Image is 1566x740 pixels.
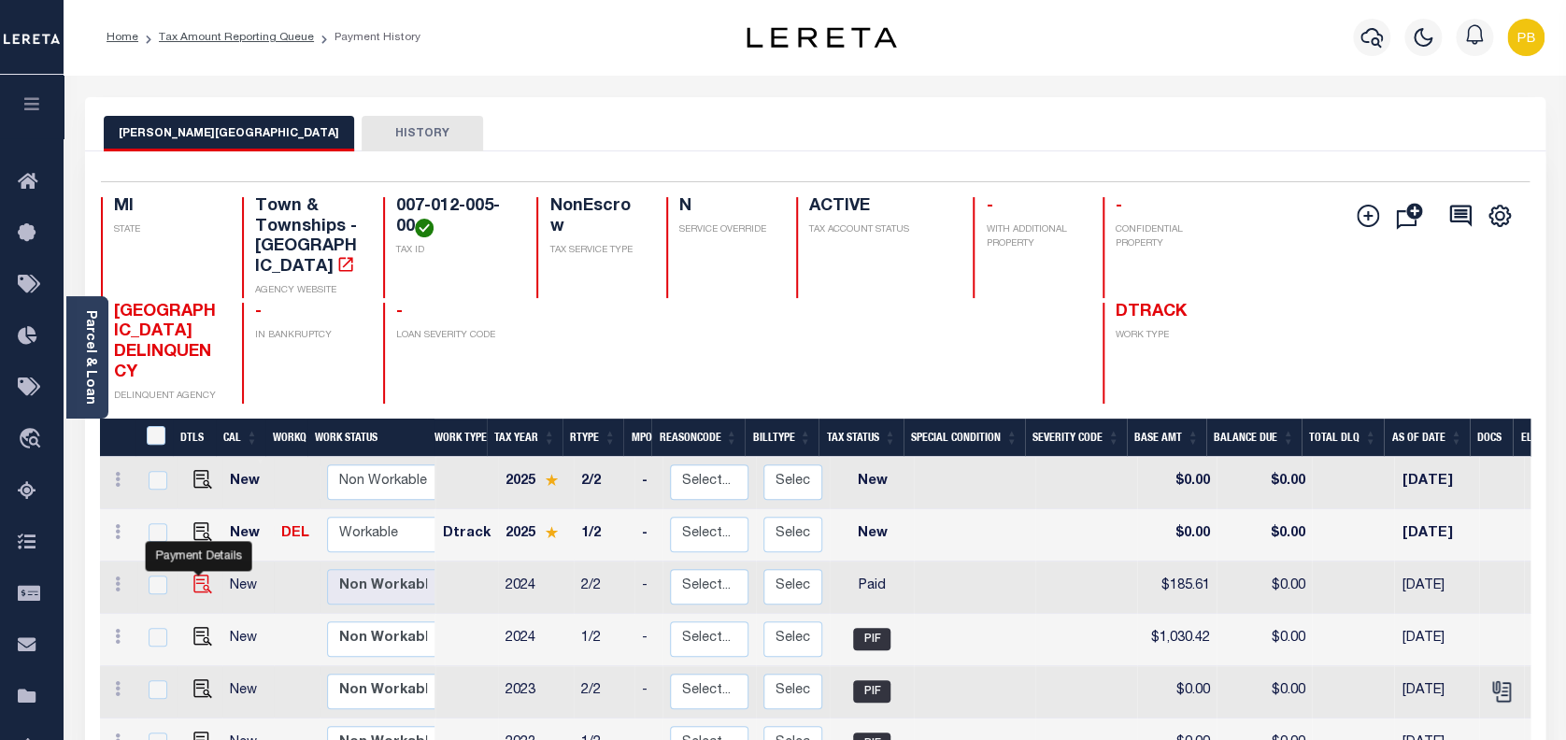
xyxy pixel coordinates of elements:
[549,244,644,258] p: TAX SERVICE TYPE
[574,562,634,614] td: 2/2
[574,614,634,666] td: 1/2
[222,614,274,666] td: New
[396,244,514,258] p: TAX ID
[1116,329,1221,343] p: WORK TYPE
[498,509,574,562] td: 2025
[1116,198,1122,215] span: -
[1217,666,1312,719] td: $0.00
[396,197,514,237] h4: 007-012-005-00
[146,541,252,571] div: Payment Details
[1116,304,1187,320] span: DTRACK
[427,419,487,457] th: Work Type
[498,614,574,666] td: 2024
[487,419,562,457] th: Tax Year: activate to sort column ascending
[396,304,403,320] span: -
[255,284,361,298] p: AGENCY WEBSITE
[1116,223,1221,251] p: CONFIDENTIAL PROPERTY
[830,457,914,509] td: New
[222,666,274,719] td: New
[1137,666,1217,719] td: $0.00
[634,666,662,719] td: -
[904,419,1025,457] th: Special Condition: activate to sort column ascending
[1217,614,1312,666] td: $0.00
[114,223,220,237] p: STATE
[281,527,309,540] a: DEL
[1137,614,1217,666] td: $1,030.42
[634,509,662,562] td: -
[222,457,274,509] td: New
[1394,666,1479,719] td: [DATE]
[574,666,634,719] td: 2/2
[396,329,514,343] p: LOAN SEVERITY CODE
[222,509,274,562] td: New
[159,32,314,43] a: Tax Amount Reporting Queue
[809,223,951,237] p: TAX ACCOUNT STATUS
[634,614,662,666] td: -
[114,390,220,404] p: DELINQUENT AGENCY
[819,419,904,457] th: Tax Status: activate to sort column ascending
[314,29,420,46] li: Payment History
[498,457,574,509] td: 2025
[307,419,434,457] th: Work Status
[634,457,662,509] td: -
[830,562,914,614] td: Paid
[651,419,745,457] th: ReasonCode: activate to sort column ascending
[255,329,361,343] p: IN BANKRUPTCY
[1394,509,1479,562] td: [DATE]
[498,562,574,614] td: 2024
[1394,562,1479,614] td: [DATE]
[574,509,634,562] td: 1/2
[853,680,890,703] span: PIF
[562,419,623,457] th: RType: activate to sort column ascending
[216,419,265,457] th: CAL: activate to sort column ascending
[1384,419,1470,457] th: As of Date: activate to sort column ascending
[255,304,262,320] span: -
[1217,509,1312,562] td: $0.00
[1025,419,1127,457] th: Severity Code: activate to sort column ascending
[498,666,574,719] td: 2023
[545,526,558,538] img: Star.svg
[104,116,354,151] button: [PERSON_NAME][GEOGRAPHIC_DATA]
[747,27,896,48] img: logo-dark.svg
[114,304,216,381] span: [GEOGRAPHIC_DATA] DELINQUENCY
[809,197,951,218] h4: ACTIVE
[986,223,1080,251] p: WITH ADDITIONAL PROPERTY
[362,116,483,151] button: HISTORY
[1137,509,1217,562] td: $0.00
[679,223,774,237] p: SERVICE OVERRIDE
[107,32,138,43] a: Home
[853,628,890,650] span: PIF
[1507,19,1545,56] img: svg+xml;base64,PHN2ZyB4bWxucz0iaHR0cDovL3d3dy53My5vcmcvMjAwMC9zdmciIHBvaW50ZXItZXZlbnRzPSJub25lIi...
[222,562,274,614] td: New
[1470,419,1514,457] th: Docs
[1137,562,1217,614] td: $185.61
[100,419,135,457] th: &nbsp;&nbsp;&nbsp;&nbsp;&nbsp;&nbsp;&nbsp;&nbsp;&nbsp;&nbsp;
[435,509,498,562] td: Dtrack
[135,419,174,457] th: &nbsp;
[114,197,220,218] h4: MI
[574,457,634,509] td: 2/2
[83,310,96,405] a: Parcel & Loan
[1206,419,1302,457] th: Balance Due: activate to sort column ascending
[1217,457,1312,509] td: $0.00
[173,419,216,457] th: DTLS
[1394,457,1479,509] td: [DATE]
[1137,457,1217,509] td: $0.00
[623,419,651,457] th: MPO
[265,419,307,457] th: WorkQ
[18,428,48,452] i: travel_explore
[986,198,992,215] span: -
[255,197,361,277] h4: Town & Townships - [GEOGRAPHIC_DATA]
[1127,419,1206,457] th: Base Amt: activate to sort column ascending
[634,562,662,614] td: -
[415,219,434,237] img: check-icon-green.svg
[679,197,774,218] h4: N
[745,419,819,457] th: BillType: activate to sort column ascending
[545,474,558,486] img: Star.svg
[1217,562,1312,614] td: $0.00
[830,509,914,562] td: New
[549,197,644,237] h4: NonEscrow
[1394,614,1479,666] td: [DATE]
[1302,419,1384,457] th: Total DLQ: activate to sort column ascending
